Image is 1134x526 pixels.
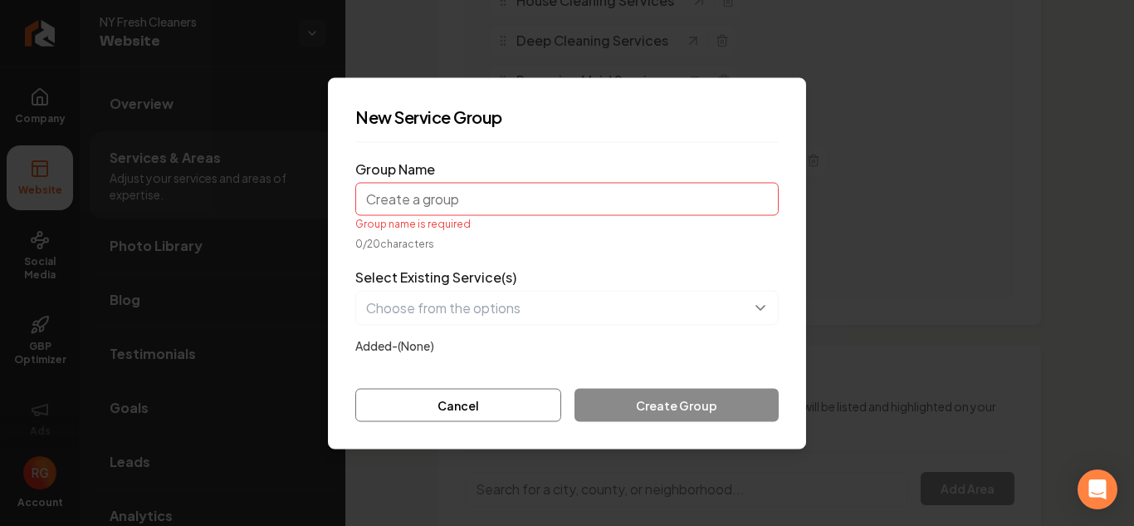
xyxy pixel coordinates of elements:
label: Added- (None) [355,337,434,352]
input: Create a group [355,182,779,215]
label: Select Existing Service(s) [355,267,516,287]
h2: New Service Group [355,105,779,128]
div: Group name is required [355,217,779,230]
label: Group Name [355,160,435,177]
div: 0 / 20 characters [355,237,779,250]
button: Cancel [355,388,561,421]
